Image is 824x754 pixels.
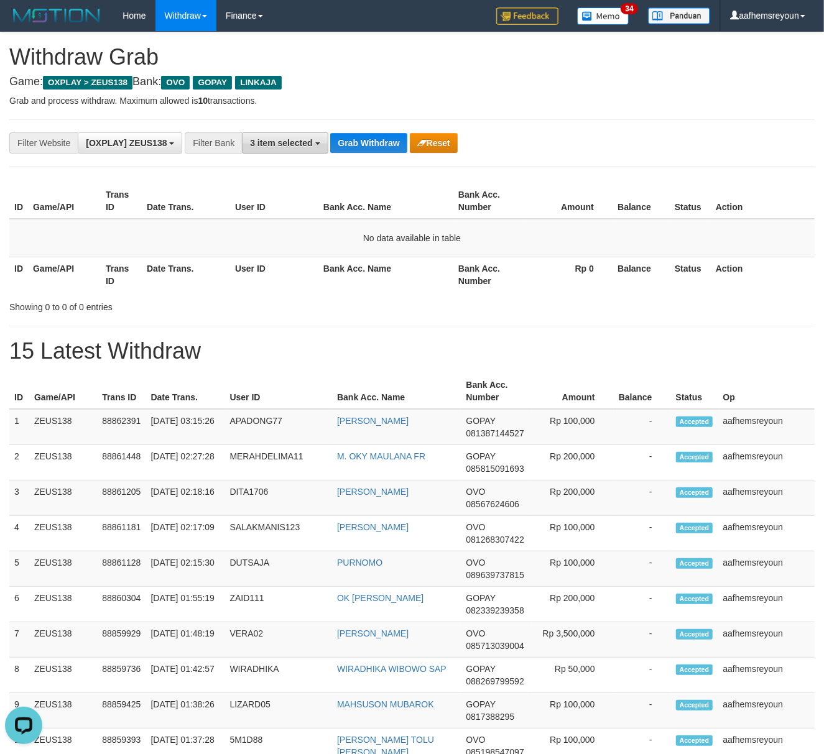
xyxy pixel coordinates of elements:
td: - [614,622,671,658]
th: Bank Acc. Number [461,374,532,409]
td: [DATE] 01:42:57 [146,658,225,693]
td: [DATE] 02:17:09 [146,516,225,551]
span: OVO [466,628,485,638]
span: Copy 088269799592 to clipboard [466,676,524,686]
td: 8 [9,658,29,693]
td: SALAKMANIS123 [225,516,332,551]
td: ZEUS138 [29,693,97,729]
td: Rp 100,000 [532,693,614,729]
h1: Withdraw Grab [9,45,815,70]
td: 88861205 [97,480,146,516]
span: OVO [466,558,485,568]
td: [DATE] 03:15:26 [146,409,225,445]
td: - [614,409,671,445]
th: ID [9,374,29,409]
span: OVO [466,522,485,532]
td: ZAID111 [225,587,332,622]
button: [OXPLAY] ZEUS138 [78,132,182,154]
td: ZEUS138 [29,622,97,658]
td: [DATE] 01:38:26 [146,693,225,729]
td: - [614,551,671,587]
th: ID [9,183,28,219]
th: Game/API [29,374,97,409]
td: - [614,693,671,729]
img: Button%20Memo.svg [577,7,629,25]
td: 88861448 [97,445,146,480]
a: [PERSON_NAME] [337,628,409,638]
th: Rp 0 [526,257,613,292]
th: Balance [613,183,670,219]
td: aafhemsreyoun [718,551,815,587]
strong: 10 [198,96,208,106]
span: Copy 08567624606 to clipboard [466,499,519,509]
p: Grab and process withdraw. Maximum allowed is transactions. [9,94,815,107]
td: DITA1706 [225,480,332,516]
th: Bank Acc. Name [318,183,453,219]
td: aafhemsreyoun [718,693,815,729]
span: Copy 081387144527 to clipboard [466,428,524,438]
td: 9 [9,693,29,729]
span: OVO [466,487,485,497]
td: VERA02 [225,622,332,658]
th: Trans ID [101,257,142,292]
th: Balance [614,374,671,409]
td: 7 [9,622,29,658]
td: aafhemsreyoun [718,587,815,622]
th: User ID [230,257,318,292]
th: User ID [230,183,318,219]
td: 88861128 [97,551,146,587]
td: aafhemsreyoun [718,480,815,516]
td: aafhemsreyoun [718,658,815,693]
td: aafhemsreyoun [718,622,815,658]
img: panduan.png [648,7,710,24]
span: Accepted [676,664,713,675]
th: Status [670,257,711,292]
div: Showing 0 to 0 of 0 entries [9,296,334,313]
th: Game/API [28,183,101,219]
td: ZEUS138 [29,480,97,516]
td: 88859736 [97,658,146,693]
th: Bank Acc. Number [453,257,526,292]
th: Trans ID [101,183,142,219]
td: [DATE] 01:48:19 [146,622,225,658]
th: Op [718,374,815,409]
td: ZEUS138 [29,445,97,480]
td: 5 [9,551,29,587]
td: 88859929 [97,622,146,658]
div: Filter Website [9,132,78,154]
td: ZEUS138 [29,587,97,622]
td: APADONG77 [225,409,332,445]
h1: 15 Latest Withdraw [9,339,815,364]
td: Rp 200,000 [532,445,614,480]
span: Accepted [676,629,713,640]
th: Balance [613,257,670,292]
td: ZEUS138 [29,658,97,693]
a: OK [PERSON_NAME] [337,593,424,603]
span: Accepted [676,523,713,533]
span: Copy 0817388295 to clipboard [466,712,514,722]
td: - [614,480,671,516]
span: GOPAY [466,451,495,461]
a: WIRADHIKA WIBOWO SAP [337,664,447,674]
td: - [614,658,671,693]
a: [PERSON_NAME] [337,416,409,426]
th: Amount [532,374,614,409]
span: Accepted [676,700,713,710]
th: Game/API [28,257,101,292]
button: Reset [410,133,458,153]
span: Accepted [676,594,713,604]
th: User ID [225,374,332,409]
img: Feedback.jpg [496,7,558,25]
td: [DATE] 01:55:19 [146,587,225,622]
h4: Game: Bank: [9,76,815,88]
td: ZEUS138 [29,516,97,551]
th: Bank Acc. Name [332,374,461,409]
td: Rp 50,000 [532,658,614,693]
td: aafhemsreyoun [718,445,815,480]
td: [DATE] 02:18:16 [146,480,225,516]
th: ID [9,257,28,292]
td: Rp 200,000 [532,480,614,516]
a: [PERSON_NAME] [337,522,409,532]
span: GOPAY [466,664,495,674]
th: Date Trans. [146,374,225,409]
